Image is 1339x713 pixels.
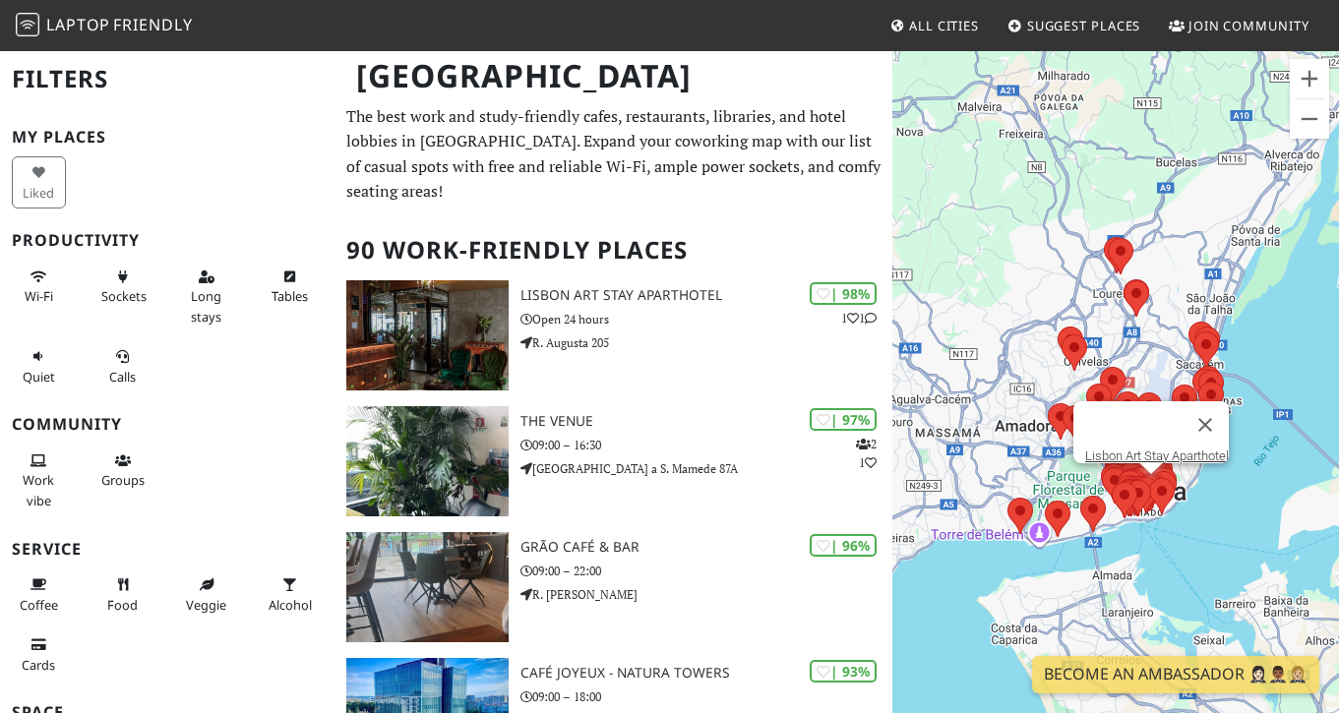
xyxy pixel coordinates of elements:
[520,436,892,454] p: 09:00 – 16:30
[12,261,66,313] button: Wi-Fi
[335,280,892,390] a: Lisbon Art Stay Aparthotel | 98% 11 Lisbon Art Stay Aparthotel Open 24 hours R. Augusta 205
[856,435,877,472] p: 2 1
[22,656,55,674] span: Credit cards
[520,585,892,604] p: R. [PERSON_NAME]
[1290,59,1329,98] button: Ampliar
[12,415,323,434] h3: Community
[346,280,509,390] img: Lisbon Art Stay Aparthotel
[12,628,66,681] button: Cards
[520,562,892,580] p: 09:00 – 22:00
[520,665,892,682] h3: Café Joyeux - Natura Towers
[46,14,110,35] span: Laptop
[1000,8,1149,43] a: Suggest Places
[335,532,892,642] a: Grão Café & Bar | 96% Grão Café & Bar 09:00 – 22:00 R. [PERSON_NAME]
[1290,99,1329,139] button: Reduzir
[95,340,150,392] button: Calls
[810,408,877,431] div: | 97%
[520,459,892,478] p: [GEOGRAPHIC_DATA] a S. Mamede 87A
[346,532,509,642] img: Grão Café & Bar
[520,687,892,706] p: 09:00 – 18:00
[909,17,979,34] span: All Cities
[340,49,888,103] h1: [GEOGRAPHIC_DATA]
[520,539,892,556] h3: Grão Café & Bar
[113,14,192,35] span: Friendly
[520,333,892,352] p: R. Augusta 205
[95,445,150,497] button: Groups
[1188,17,1309,34] span: Join Community
[335,406,892,516] a: The VENUE | 97% 21 The VENUE 09:00 – 16:30 [GEOGRAPHIC_DATA] a S. Mamede 87A
[12,445,66,516] button: Work vibe
[346,406,509,516] img: The VENUE
[1085,448,1229,463] a: Lisbon Art Stay Aparthotel
[346,104,881,205] p: The best work and study-friendly cafes, restaurants, libraries, and hotel lobbies in [GEOGRAPHIC_...
[12,128,323,147] h3: My Places
[1161,8,1317,43] a: Join Community
[520,413,892,430] h3: The VENUE
[263,261,317,313] button: Tables
[95,261,150,313] button: Sockets
[16,13,39,36] img: LaptopFriendly
[841,309,877,327] p: 1 1
[12,540,323,559] h3: Service
[520,310,892,328] p: Open 24 hours
[272,287,308,305] span: Work-friendly tables
[179,568,233,621] button: Veggie
[107,596,138,614] span: Food
[191,287,221,325] span: Long stays
[101,471,145,489] span: Group tables
[269,596,312,614] span: Alcohol
[23,368,55,386] span: Quiet
[101,287,147,305] span: Power sockets
[882,8,987,43] a: All Cities
[1182,401,1229,448] button: Fechar
[25,287,53,305] span: Stable Wi-Fi
[12,340,66,392] button: Quiet
[520,287,892,304] h3: Lisbon Art Stay Aparthotel
[12,568,66,621] button: Coffee
[12,49,323,109] h2: Filters
[16,9,193,43] a: LaptopFriendly LaptopFriendly
[810,660,877,683] div: | 93%
[12,231,323,250] h3: Productivity
[186,596,226,614] span: Veggie
[263,568,317,621] button: Alcohol
[1032,656,1319,693] a: Become an Ambassador 🤵🏻‍♀️🤵🏾‍♂️🤵🏼‍♀️
[23,471,54,508] span: People working
[109,368,136,386] span: Video/audio calls
[179,261,233,332] button: Long stays
[346,220,881,280] h2: 90 Work-Friendly Places
[95,568,150,621] button: Food
[810,282,877,305] div: | 98%
[1027,17,1141,34] span: Suggest Places
[20,596,58,614] span: Coffee
[810,534,877,557] div: | 96%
